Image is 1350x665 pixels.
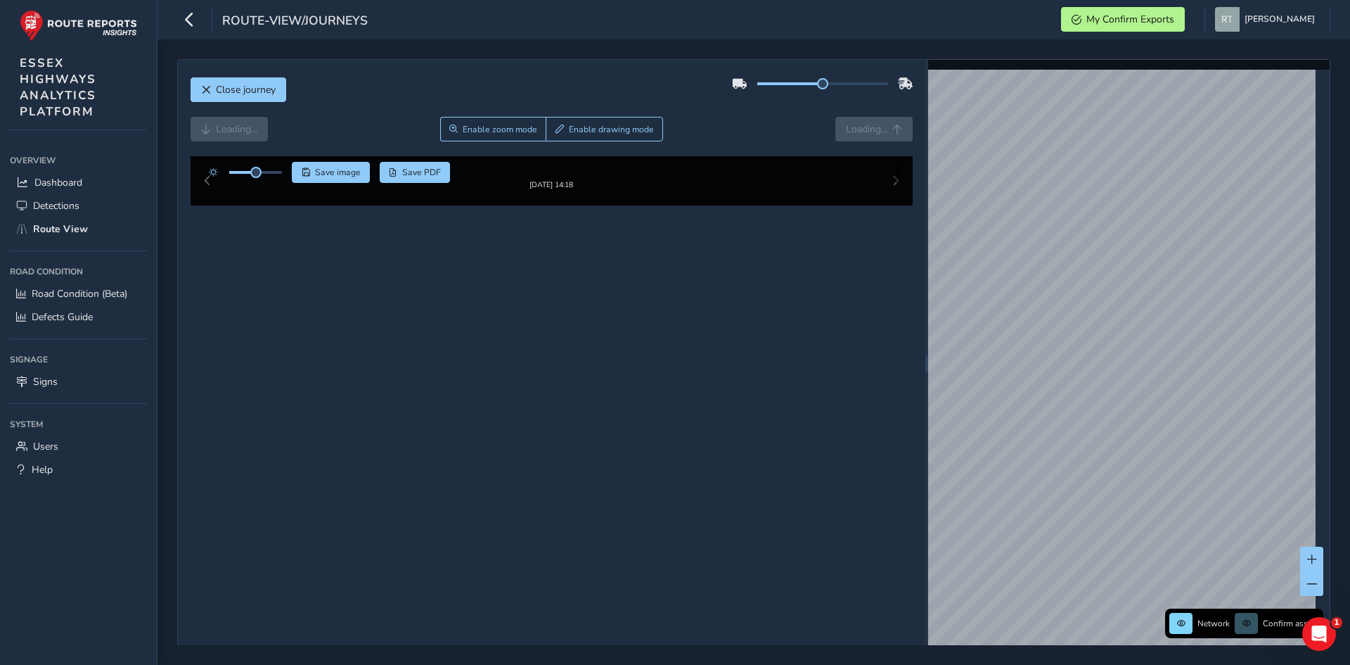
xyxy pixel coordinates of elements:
[402,167,441,178] span: Save PDF
[33,375,58,388] span: Signs
[569,124,654,135] span: Enable drawing mode
[463,124,537,135] span: Enable zoom mode
[191,77,286,102] button: Close journey
[33,222,88,236] span: Route View
[32,310,93,324] span: Defects Guide
[546,117,663,141] button: Draw
[292,162,370,183] button: Save
[10,171,147,194] a: Dashboard
[1215,7,1240,32] img: diamond-layout
[1086,13,1174,26] span: My Confirm Exports
[508,177,594,191] img: Thumbnail frame
[33,440,58,453] span: Users
[20,10,137,42] img: rr logo
[10,305,147,329] a: Defects Guide
[1331,617,1342,628] span: 1
[1215,7,1320,32] button: [PERSON_NAME]
[1245,7,1315,32] span: [PERSON_NAME]
[20,55,96,120] span: ESSEX HIGHWAYS ANALYTICS PLATFORM
[1302,617,1336,651] iframe: Intercom live chat
[33,199,79,213] span: Detections
[440,117,546,141] button: Zoom
[508,191,594,201] div: [DATE] 14:18
[10,370,147,393] a: Signs
[32,463,53,476] span: Help
[1263,618,1319,629] span: Confirm assets
[32,287,127,300] span: Road Condition (Beta)
[10,261,147,282] div: Road Condition
[315,167,361,178] span: Save image
[1197,618,1230,629] span: Network
[222,12,368,32] span: route-view/journeys
[10,458,147,481] a: Help
[380,162,451,183] button: PDF
[10,282,147,305] a: Road Condition (Beta)
[1061,7,1185,32] button: My Confirm Exports
[34,176,82,189] span: Dashboard
[10,414,147,435] div: System
[10,217,147,241] a: Route View
[216,83,276,96] span: Close journey
[10,349,147,370] div: Signage
[10,435,147,458] a: Users
[10,150,147,171] div: Overview
[10,194,147,217] a: Detections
